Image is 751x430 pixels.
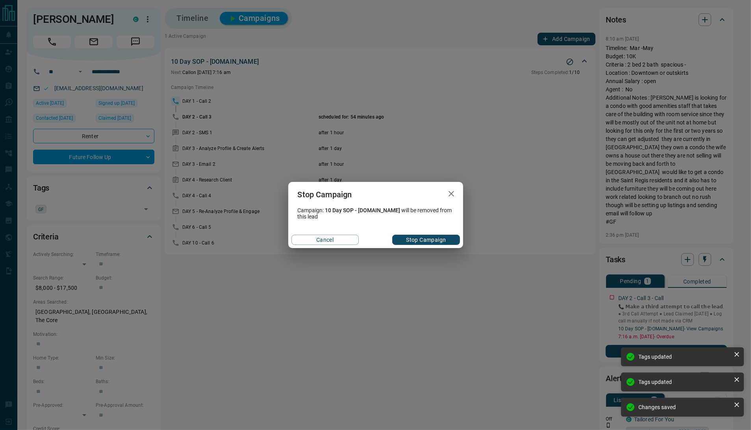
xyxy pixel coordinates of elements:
[638,354,731,360] div: Tags updated
[288,182,362,207] h2: Stop Campaign
[288,207,463,220] div: Campaign: will be removed from this lead
[291,235,359,245] button: Cancel
[638,404,731,410] div: Changes saved
[325,207,401,213] span: 10 Day SOP - [DOMAIN_NAME]
[638,379,731,385] div: Tags updated
[392,235,460,245] button: Stop Campaign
